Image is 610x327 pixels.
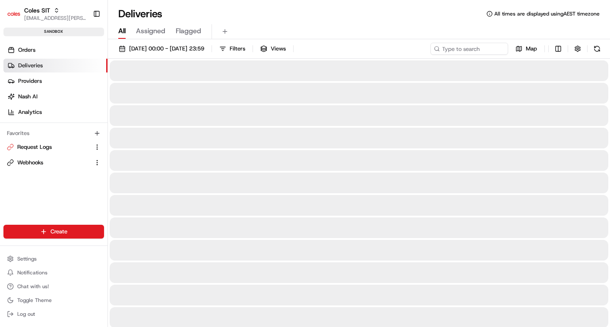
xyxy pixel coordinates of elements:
button: Settings [3,253,104,265]
div: sandbox [3,28,104,36]
button: Coles SIT [24,6,50,15]
span: Providers [18,77,42,85]
span: Orders [18,46,35,54]
button: Views [256,43,290,55]
span: Toggle Theme [17,297,52,304]
span: All [118,26,126,36]
a: Deliveries [3,59,107,72]
button: Webhooks [3,156,104,170]
a: Nash AI [3,90,107,104]
button: Refresh [591,43,603,55]
span: Create [51,228,67,236]
a: Analytics [3,105,107,119]
span: Webhooks [17,159,43,167]
span: Filters [230,45,245,53]
button: [DATE] 00:00 - [DATE] 23:59 [115,43,208,55]
h1: Deliveries [118,7,162,21]
a: Orders [3,43,107,57]
button: [EMAIL_ADDRESS][PERSON_NAME][PERSON_NAME][DOMAIN_NAME] [24,15,86,22]
span: Nash AI [18,93,38,101]
a: Webhooks [7,159,90,167]
button: Toggle Theme [3,294,104,306]
button: Request Logs [3,140,104,154]
button: Create [3,225,104,239]
span: [DATE] 00:00 - [DATE] 23:59 [129,45,204,53]
a: Request Logs [7,143,90,151]
button: Map [512,43,541,55]
span: Request Logs [17,143,52,151]
img: Coles SIT [7,7,21,21]
button: Coles SITColes SIT[EMAIL_ADDRESS][PERSON_NAME][PERSON_NAME][DOMAIN_NAME] [3,3,89,24]
span: Notifications [17,269,47,276]
span: Deliveries [18,62,43,69]
span: Views [271,45,286,53]
button: Notifications [3,267,104,279]
span: Log out [17,311,35,318]
button: Chat with us! [3,280,104,292]
span: Flagged [176,26,201,36]
input: Type to search [430,43,508,55]
a: Providers [3,74,107,88]
span: Map [526,45,537,53]
div: Favorites [3,126,104,140]
button: Log out [3,308,104,320]
span: Settings [17,255,37,262]
span: Analytics [18,108,42,116]
span: Assigned [136,26,165,36]
span: Chat with us! [17,283,49,290]
span: All times are displayed using AEST timezone [494,10,600,17]
button: Filters [215,43,249,55]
